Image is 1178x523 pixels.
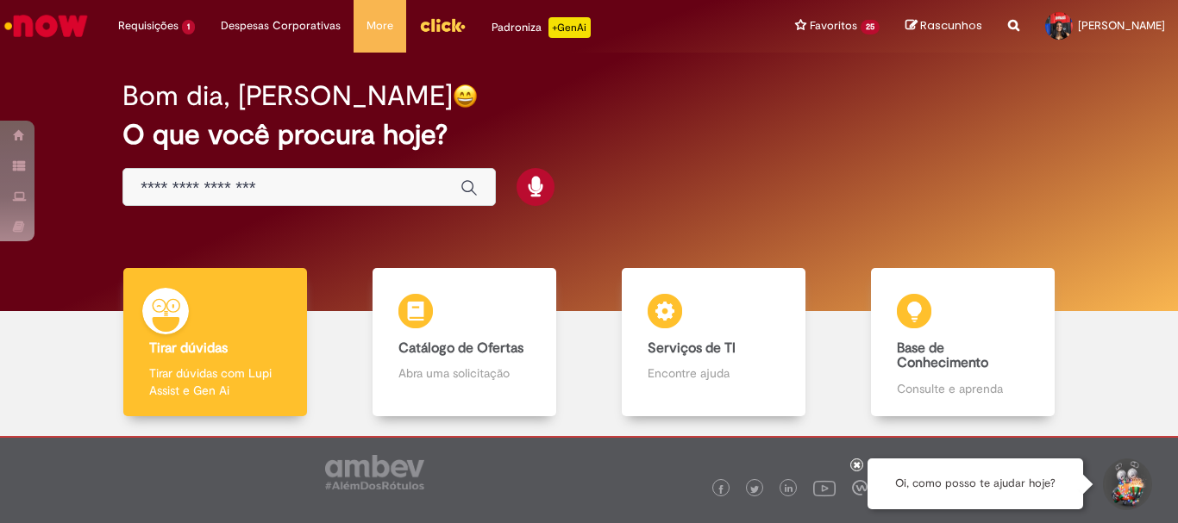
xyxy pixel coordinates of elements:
h2: Bom dia, [PERSON_NAME] [122,81,453,111]
img: click_logo_yellow_360x200.png [419,12,466,38]
b: Base de Conhecimento [897,339,988,372]
span: Requisições [118,17,179,34]
span: [PERSON_NAME] [1078,18,1165,33]
button: Iniciar Conversa de Suporte [1100,458,1152,510]
span: Despesas Corporativas [221,17,341,34]
p: Tirar dúvidas com Lupi Assist e Gen Ai [149,364,280,399]
a: Serviços de TI Encontre ajuda [589,268,838,417]
span: Rascunhos [920,17,982,34]
img: logo_footer_facebook.png [717,485,725,494]
p: +GenAi [548,17,591,38]
div: Oi, como posso te ajudar hoje? [868,458,1083,509]
b: Serviços de TI [648,339,736,357]
p: Consulte e aprenda [897,380,1028,397]
img: logo_footer_ambev_rotulo_gray.png [325,455,424,489]
img: logo_footer_workplace.png [852,480,868,495]
a: Tirar dúvidas Tirar dúvidas com Lupi Assist e Gen Ai [91,268,340,417]
span: More [367,17,393,34]
a: Catálogo de Ofertas Abra uma solicitação [340,268,589,417]
img: ServiceNow [2,9,91,43]
p: Abra uma solicitação [398,364,529,382]
h2: O que você procura hoje? [122,120,1056,150]
img: logo_footer_twitter.png [750,485,759,494]
p: Encontre ajuda [648,364,779,382]
b: Tirar dúvidas [149,339,228,357]
span: 25 [861,20,880,34]
span: 1 [182,20,195,34]
b: Catálogo de Ofertas [398,339,523,357]
img: happy-face.png [453,84,478,109]
a: Base de Conhecimento Consulte e aprenda [838,268,1087,417]
div: Padroniza [492,17,591,38]
span: Favoritos [810,17,857,34]
img: logo_footer_linkedin.png [785,484,793,495]
a: Rascunhos [905,18,982,34]
img: logo_footer_youtube.png [813,476,836,499]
